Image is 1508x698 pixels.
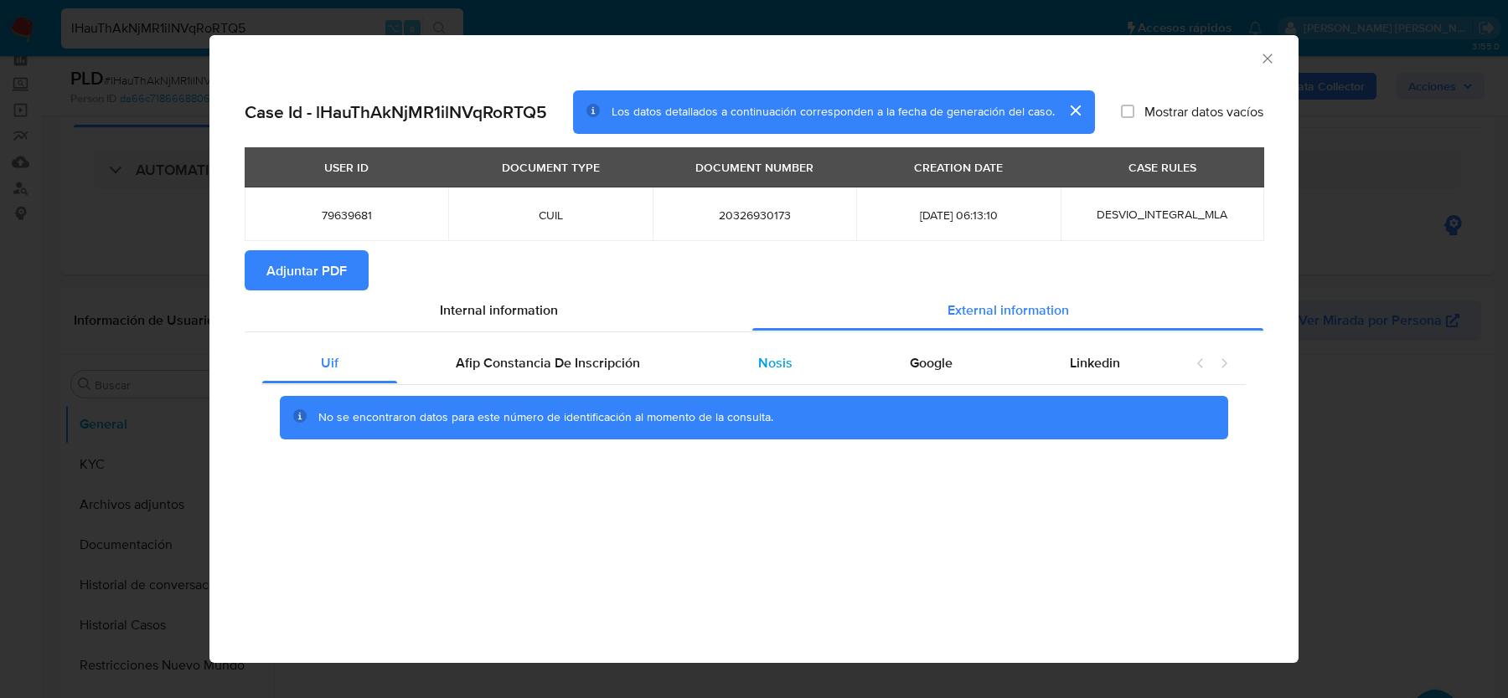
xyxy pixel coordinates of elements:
[876,207,1040,222] span: [DATE] 06:13:10
[262,343,1179,383] div: Detailed external info
[1097,205,1227,222] span: DESVIO_INTEGRAL_MLA
[1121,105,1134,118] input: Mostrar datos vacíos
[1055,90,1095,131] button: cerrar
[1144,103,1263,120] span: Mostrar datos vacíos
[266,252,347,289] span: Adjuntar PDF
[321,353,338,372] span: Uif
[265,207,428,222] span: 79639681
[904,152,1013,181] div: CREATION DATE
[758,353,793,372] span: Nosis
[612,103,1055,120] span: Los datos detallados a continuación corresponden a la fecha de generación del caso.
[1118,152,1206,181] div: CASE RULES
[673,207,836,222] span: 20326930173
[468,207,632,222] span: CUIL
[245,290,1263,331] div: Detailed info
[209,35,1299,663] div: closure-recommendation-modal
[245,250,369,290] button: Adjuntar PDF
[685,152,824,181] div: DOCUMENT NUMBER
[948,300,1069,320] span: External information
[1259,50,1274,65] button: Cerrar ventana
[1070,353,1120,372] span: Linkedin
[492,152,610,181] div: DOCUMENT TYPE
[318,408,773,425] span: No se encontraron datos para este número de identificación al momento de la consulta.
[910,353,953,372] span: Google
[245,100,547,122] h2: Case Id - lHauThAkNjMR1ilNVqRoRTQ5
[314,152,379,181] div: USER ID
[456,353,640,372] span: Afip Constancia De Inscripción
[440,300,558,320] span: Internal information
